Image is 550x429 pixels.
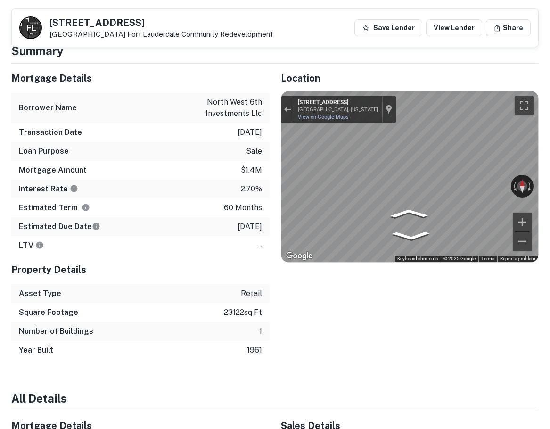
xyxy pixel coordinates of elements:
h6: LTV [19,240,44,251]
h6: Loan Purpose [19,146,69,157]
h6: Mortgage Amount [19,165,87,176]
p: 1961 [247,345,262,356]
h6: Interest Rate [19,183,78,195]
div: [GEOGRAPHIC_DATA], [US_STATE] [298,107,378,113]
p: $1.4m [241,165,262,176]
button: Toggle fullscreen view [515,96,534,115]
h5: Mortgage Details [11,71,270,85]
button: Rotate counterclockwise [511,175,517,198]
a: Show location on map [386,104,392,115]
p: [DATE] [238,127,262,138]
button: Save Lender [354,19,422,36]
p: - [259,240,262,251]
h6: Estimated Term [19,202,90,214]
div: [STREET_ADDRESS] [298,99,378,107]
h6: Year Built [19,345,53,356]
h4: All Details [11,390,539,407]
h6: Square Footage [19,307,78,318]
a: Fort Lauderdale Community Redevelopment [127,30,273,38]
div: Map [281,91,539,262]
button: Zoom in [513,213,532,231]
div: Street View [281,91,539,262]
p: [DATE] [238,221,262,232]
p: F L [26,22,35,34]
button: Keyboard shortcuts [397,256,438,262]
path: Go South, NW 2nd Ave [382,229,440,243]
svg: Term is based on a standard schedule for this type of loan. [82,203,90,212]
h6: Estimated Due Date [19,221,100,232]
button: Share [486,19,531,36]
h5: Property Details [11,263,270,277]
a: Terms [481,256,494,261]
a: Report a problem [500,256,535,261]
h6: Borrower Name [19,102,77,114]
p: 2.70% [241,183,262,195]
img: Google [284,250,315,262]
p: 23122 sq ft [224,307,262,318]
path: Go North, NW 2nd Ave [380,206,438,221]
h6: Number of Buildings [19,326,93,337]
svg: Estimate is based on a standard schedule for this type of loan. [92,222,100,231]
h5: [STREET_ADDRESS] [49,18,273,27]
svg: LTVs displayed on the website are for informational purposes only and may be reported incorrectly... [35,241,44,249]
button: Zoom out [513,232,532,251]
h6: Transaction Date [19,127,82,138]
h6: Asset Type [19,288,61,299]
p: north west 6th investments llc [177,97,262,119]
a: F L [19,16,42,39]
button: Exit the Street View [281,103,294,115]
h5: Location [281,71,539,85]
a: View Lender [426,19,482,36]
p: 60 months [224,202,262,214]
p: sale [246,146,262,157]
p: retail [241,288,262,299]
p: [GEOGRAPHIC_DATA] [49,30,273,39]
button: Reset the view [517,175,527,198]
h4: Summary [11,42,539,59]
p: 1 [259,326,262,337]
a: View on Google Maps [298,114,349,120]
span: © 2025 Google [443,256,476,261]
button: Rotate clockwise [527,175,534,198]
svg: The interest rates displayed on the website are for informational purposes only and may be report... [70,184,78,193]
a: Open this area in Google Maps (opens a new window) [284,250,315,262]
iframe: Chat Widget [503,354,550,399]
